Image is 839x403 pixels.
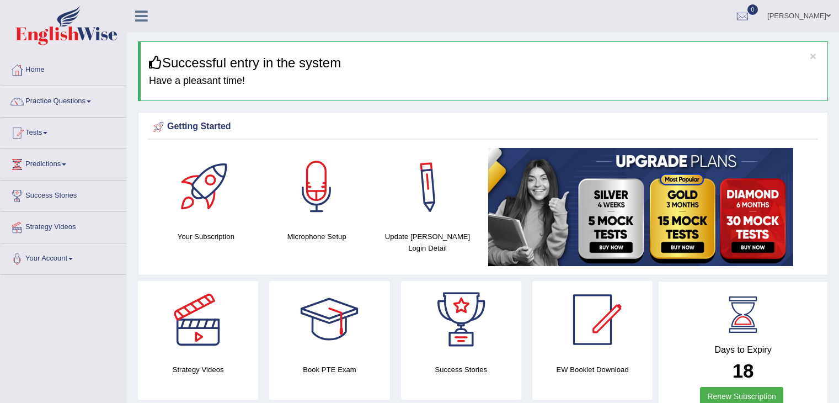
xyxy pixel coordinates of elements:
[269,364,389,375] h4: Book PTE Exam
[401,364,521,375] h4: Success Stories
[1,55,126,82] a: Home
[488,148,793,266] img: small5.jpg
[267,231,367,242] h4: Microphone Setup
[733,360,754,381] b: 18
[378,231,478,254] h4: Update [PERSON_NAME] Login Detail
[1,149,126,177] a: Predictions
[1,86,126,114] a: Practice Questions
[747,4,758,15] span: 0
[1,118,126,145] a: Tests
[810,50,816,62] button: ×
[671,345,815,355] h4: Days to Expiry
[151,119,815,135] div: Getting Started
[1,212,126,240] a: Strategy Videos
[1,243,126,271] a: Your Account
[138,364,258,375] h4: Strategy Videos
[532,364,653,375] h4: EW Booklet Download
[149,76,819,87] h4: Have a pleasant time!
[156,231,256,242] h4: Your Subscription
[149,56,819,70] h3: Successful entry in the system
[1,181,126,208] a: Success Stories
